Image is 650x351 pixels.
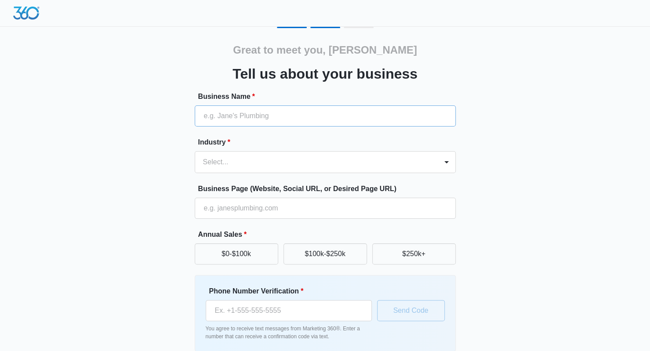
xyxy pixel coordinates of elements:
button: $100k-$250k [283,243,367,264]
h2: Great to meet you, [PERSON_NAME] [233,42,417,58]
h3: Tell us about your business [232,63,418,84]
input: e.g. janesplumbing.com [195,198,456,219]
button: $0-$100k [195,243,278,264]
button: $250k+ [372,243,456,264]
label: Business Page (Website, Social URL, or Desired Page URL) [198,184,459,194]
label: Business Name [198,91,459,102]
label: Phone Number Verification [209,286,375,297]
input: e.g. Jane's Plumbing [195,105,456,127]
label: Annual Sales [198,229,459,240]
p: You agree to receive text messages from Marketing 360®. Enter a number that can receive a confirm... [206,325,372,340]
input: Ex. +1-555-555-5555 [206,300,372,321]
label: Industry [198,137,459,148]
